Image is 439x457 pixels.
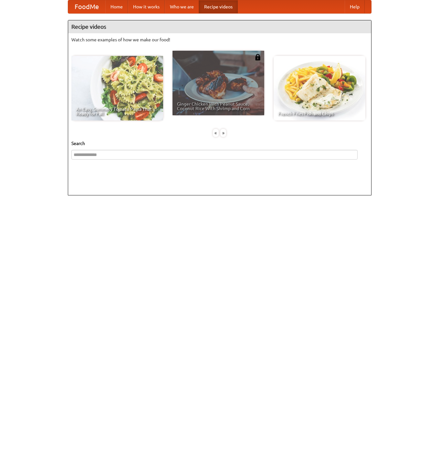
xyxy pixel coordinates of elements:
a: An Easy, Summery Tomato Pasta That's Ready for Fall [71,56,163,120]
span: French Fries Fish and Chips [278,111,361,116]
a: Who we are [165,0,199,13]
div: » [220,129,226,137]
a: Home [105,0,128,13]
a: How it works [128,0,165,13]
p: Watch some examples of how we make our food! [71,36,368,43]
img: 483408.png [255,54,261,60]
div: « [213,129,219,137]
h5: Search [71,140,368,147]
span: An Easy, Summery Tomato Pasta That's Ready for Fall [76,107,159,116]
a: French Fries Fish and Chips [274,56,365,120]
a: FoodMe [68,0,105,13]
a: Help [345,0,365,13]
h4: Recipe videos [68,20,371,33]
a: Recipe videos [199,0,238,13]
